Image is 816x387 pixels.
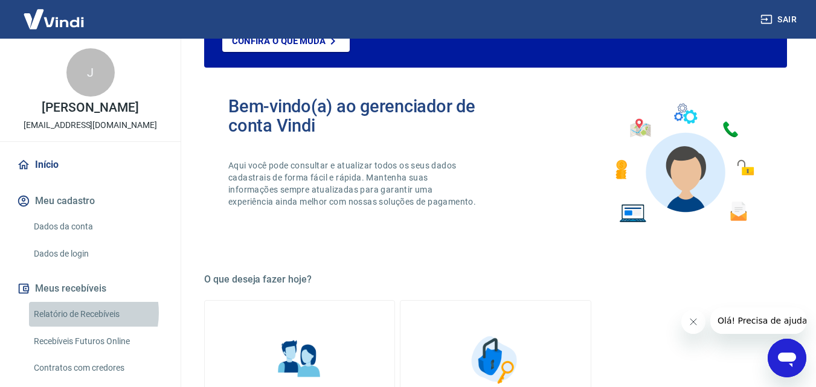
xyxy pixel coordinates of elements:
a: Contratos com credores [29,356,166,380]
button: Sair [758,8,802,31]
a: Dados de login [29,241,166,266]
span: Olá! Precisa de ajuda? [7,8,101,18]
p: Aqui você pode consultar e atualizar todos os seus dados cadastrais de forma fácil e rápida. Mant... [228,159,478,208]
a: Dados da conta [29,214,166,239]
img: Vindi [14,1,93,37]
p: Confira o que muda [232,36,326,46]
a: Início [14,152,166,178]
p: [PERSON_NAME] [42,101,138,114]
a: Recebíveis Futuros Online [29,329,166,354]
iframe: Botão para abrir a janela de mensagens [768,339,806,377]
h2: Bem-vindo(a) ao gerenciador de conta Vindi [228,97,496,135]
div: J [66,48,115,97]
iframe: Fechar mensagem [681,310,705,334]
button: Meus recebíveis [14,275,166,302]
button: Meu cadastro [14,188,166,214]
a: Relatório de Recebíveis [29,302,166,327]
iframe: Mensagem da empresa [710,307,806,334]
a: Confira o que muda [222,30,350,52]
h5: O que deseja fazer hoje? [204,273,787,286]
p: [EMAIL_ADDRESS][DOMAIN_NAME] [24,119,157,132]
img: Imagem de um avatar masculino com diversos icones exemplificando as funcionalidades do gerenciado... [605,97,763,230]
